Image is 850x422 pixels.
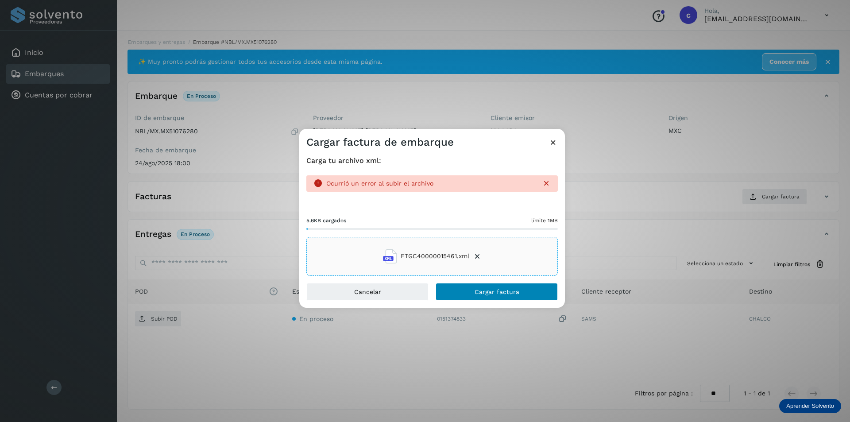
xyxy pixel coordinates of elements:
h3: Cargar factura de embarque [306,136,454,149]
button: Cargar factura [436,283,558,301]
button: Cancelar [306,283,429,301]
span: Cargar factura [475,289,519,295]
span: Cancelar [354,289,381,295]
p: Aprender Solvento [786,403,834,410]
h4: Carga tu archivo xml: [306,156,558,165]
span: 5.6KB cargados [306,217,346,225]
span: FTGC40000015461.xml [401,252,469,261]
span: límite 1MB [531,217,558,225]
div: Aprender Solvento [779,399,841,413]
p: Ocurrió un error al subir el archivo [326,180,535,187]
